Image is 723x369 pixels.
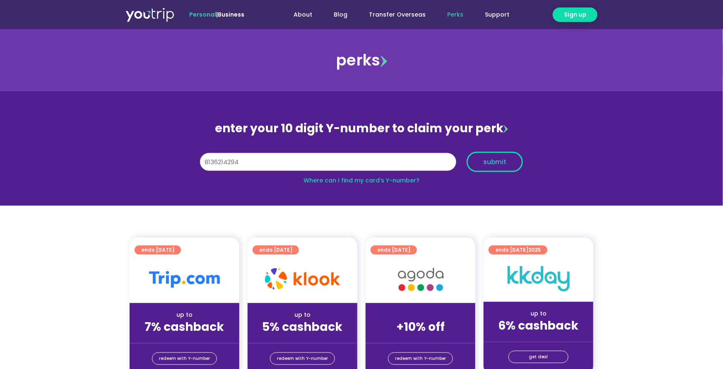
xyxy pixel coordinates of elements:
[159,353,210,364] span: redeem with Y-number
[372,335,469,343] div: (for stays only)
[528,246,541,253] span: 2025
[495,245,541,255] span: ends [DATE]
[499,318,579,334] strong: 6% cashback
[377,245,410,255] span: ends [DATE]
[277,353,328,364] span: redeem with Y-number
[253,245,299,255] a: ends [DATE]
[395,353,446,364] span: redeem with Y-number
[490,309,587,318] div: up to
[189,10,244,19] span: |
[358,7,436,22] a: Transfer Overseas
[483,159,506,165] span: submit
[135,245,181,255] a: ends [DATE]
[474,7,520,22] a: Support
[254,311,351,319] div: up to
[529,351,548,363] span: get deal
[196,118,527,139] div: enter your 10 digit Y-number to claim your perk
[152,352,217,365] a: redeem with Y-number
[270,352,335,365] a: redeem with Y-number
[254,335,351,343] div: (for stays only)
[218,10,244,19] a: Business
[304,176,419,184] a: Where can I find my card’s Y-number?
[200,153,456,171] input: 10 digit Y-number (e.g. 8123456789)
[267,7,520,22] nav: Menu
[136,311,233,319] div: up to
[436,7,474,22] a: Perks
[259,245,292,255] span: ends [DATE]
[509,351,569,363] a: get deal
[388,352,453,365] a: redeem with Y-number
[564,10,586,19] span: Sign up
[467,152,523,172] button: submit
[371,245,417,255] a: ends [DATE]
[553,7,598,22] a: Sign up
[489,245,547,255] a: ends [DATE]2025
[396,319,445,335] strong: +10% off
[283,7,323,22] a: About
[490,333,587,342] div: (for stays only)
[145,319,224,335] strong: 7% cashback
[323,7,358,22] a: Blog
[136,335,233,343] div: (for stays only)
[200,152,523,178] form: Y Number
[263,319,343,335] strong: 5% cashback
[189,10,216,19] span: Personal
[413,311,428,319] span: up to
[141,245,174,255] span: ends [DATE]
